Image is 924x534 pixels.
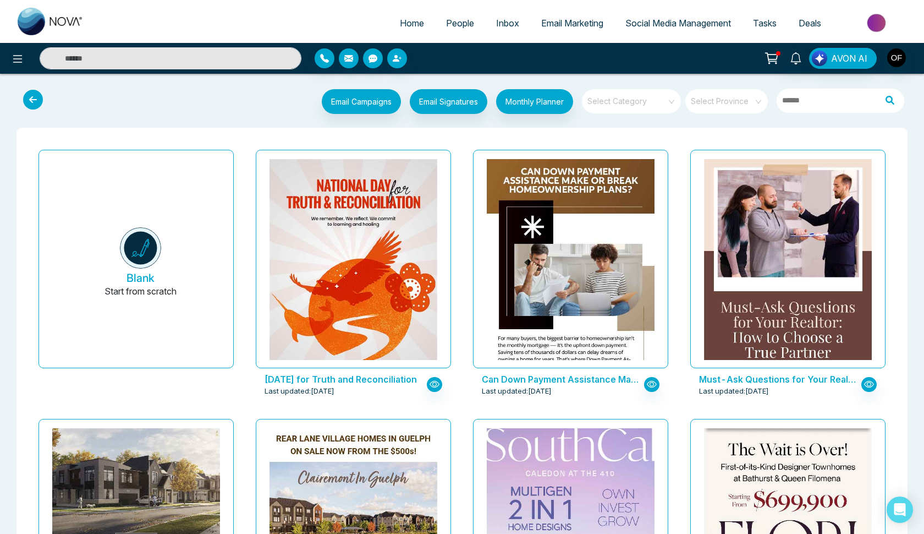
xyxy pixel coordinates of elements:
[482,386,552,397] span: Last updated: [DATE]
[625,18,731,29] span: Social Media Management
[265,373,425,386] p: National Day for Truth and Reconciliation
[812,51,827,66] img: Lead Flow
[887,48,906,67] img: User Avatar
[699,386,769,397] span: Last updated: [DATE]
[265,386,334,397] span: Last updated: [DATE]
[831,52,867,65] span: AVON AI
[809,48,877,69] button: AVON AI
[799,18,821,29] span: Deals
[18,8,84,35] img: Nova CRM Logo
[487,89,573,117] a: Monthly Planner
[485,13,530,34] a: Inbox
[105,285,177,311] p: Start from scratch
[496,18,519,29] span: Inbox
[446,18,474,29] span: People
[482,373,642,386] p: Can Down Payment Assistance Make or Break Homeownership Plans?
[127,271,155,285] h5: Blank
[400,18,424,29] span: Home
[120,227,161,269] img: novacrm
[788,13,832,34] a: Deals
[435,13,485,34] a: People
[614,13,742,34] a: Social Media Management
[389,13,435,34] a: Home
[313,95,401,106] a: Email Campaigns
[541,18,603,29] span: Email Marketing
[401,89,487,117] a: Email Signatures
[887,497,913,523] div: Open Intercom Messenger
[186,159,521,369] img: novacrm
[496,89,573,114] button: Monthly Planner
[57,159,224,368] button: BlankStart from scratch
[753,18,777,29] span: Tasks
[838,10,917,35] img: Market-place.gif
[410,89,487,114] button: Email Signatures
[699,373,859,386] p: Must-Ask Questions for Your Realtor: How to Choose a True Partner
[530,13,614,34] a: Email Marketing
[742,13,788,34] a: Tasks
[322,89,401,114] button: Email Campaigns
